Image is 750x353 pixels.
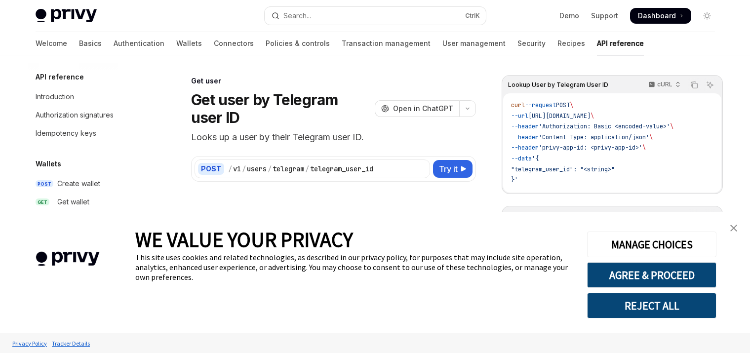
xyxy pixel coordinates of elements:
button: AGREE & PROCEED [587,262,716,288]
div: / [228,164,232,174]
span: \ [642,144,646,152]
a: Authentication [114,32,164,55]
span: \ [670,122,673,130]
a: API reference [597,32,644,55]
a: Idempotency keys [28,124,154,142]
div: Search... [283,10,311,22]
span: --data [511,155,532,162]
p: cURL [657,80,672,88]
span: 'privy-app-id: <privy-app-id>' [539,144,642,152]
div: Authorization signatures [36,109,114,121]
a: close banner [724,218,744,238]
h1: Get user by Telegram user ID [191,91,371,126]
img: close banner [730,225,737,232]
a: POSTCreate wallet [28,175,154,193]
span: POST [36,180,53,188]
span: --url [511,112,528,120]
span: Dashboard [638,11,676,21]
a: Transaction management [342,32,431,55]
a: Welcome [36,32,67,55]
button: Ask AI [704,78,716,91]
div: Get user [191,76,476,86]
button: Ask AI [704,209,716,222]
span: Try it [439,163,458,175]
a: Dashboard [630,8,691,24]
button: MANAGE CHOICES [587,232,716,257]
span: [URL][DOMAIN_NAME] [528,112,591,120]
button: Try it [433,160,473,178]
span: Ctrl K [465,12,480,20]
div: Introduction [36,91,74,103]
div: Create wallet [57,178,100,190]
div: / [268,164,272,174]
a: Demo [559,11,579,21]
div: POST [198,163,224,175]
a: Tracker Details [49,335,92,352]
a: Wallets [176,32,202,55]
button: Copy the contents from the code block [688,209,701,222]
span: Open in ChatGPT [393,104,453,114]
div: telegram [273,164,304,174]
span: --request [525,101,556,109]
span: --header [511,122,539,130]
div: v1 [233,164,241,174]
div: / [242,164,246,174]
a: Introduction [28,88,154,106]
a: Connectors [214,32,254,55]
span: '{ [532,155,539,162]
a: Recipes [557,32,585,55]
button: Toggle dark mode [699,8,715,24]
a: Privacy Policy [10,335,49,352]
p: Looks up a user by their Telegram user ID. [191,130,476,144]
div: users [247,164,267,174]
div: 200 [508,209,526,221]
a: Security [517,32,546,55]
span: 'Content-Type: application/json' [539,133,649,141]
a: PATCHUpdate wallet [28,211,154,229]
span: GET [36,198,49,206]
span: 'Authorization: Basic <encoded-value>' [539,122,670,130]
span: \ [570,101,573,109]
a: User management [442,32,506,55]
button: Open in ChatGPT [375,100,459,117]
span: \ [649,133,653,141]
h5: Wallets [36,158,61,170]
span: }' [511,176,518,184]
div: This site uses cookies and related technologies, as described in our privacy policy, for purposes... [135,252,572,282]
a: GETGet wallet [28,193,154,211]
div: / [305,164,309,174]
a: Support [591,11,618,21]
a: Authorization signatures [28,106,154,124]
div: Get wallet [57,196,89,208]
img: company logo [15,237,120,280]
span: "telegram_user_id": "<string>" [511,165,615,173]
img: light logo [36,9,97,23]
h5: API reference [36,71,84,83]
span: --header [511,133,539,141]
button: cURL [643,77,685,93]
span: \ [591,112,594,120]
span: WE VALUE YOUR PRIVACY [135,227,353,252]
a: Basics [79,32,102,55]
span: Lookup User by Telegram User ID [508,81,608,89]
div: Idempotency keys [36,127,96,139]
button: Open search [265,7,486,25]
span: curl [511,101,525,109]
div: telegram_user_id [310,164,373,174]
span: --header [511,144,539,152]
span: POST [556,101,570,109]
button: Copy the contents from the code block [688,78,701,91]
a: Policies & controls [266,32,330,55]
button: REJECT ALL [587,293,716,318]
